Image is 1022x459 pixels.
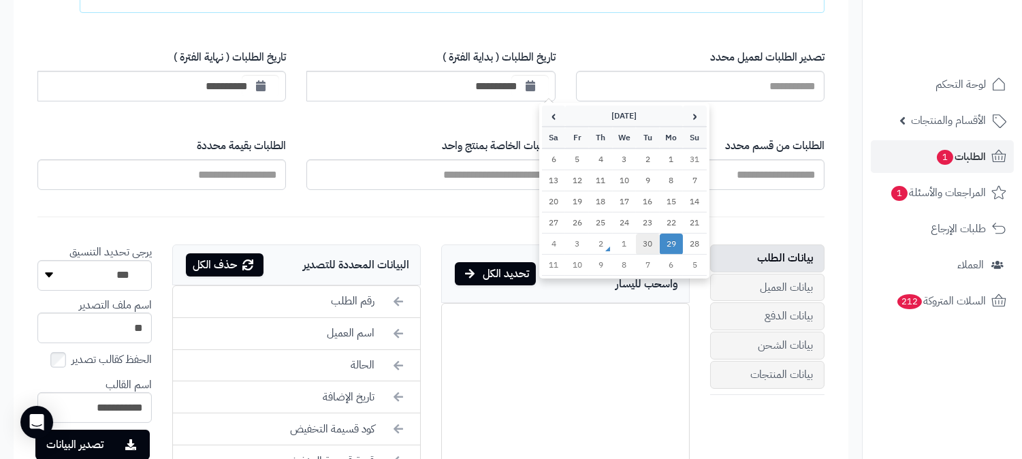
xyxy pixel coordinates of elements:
[683,170,707,191] td: 7
[636,234,660,255] td: 30
[542,148,566,170] td: 6
[613,212,637,234] td: 24
[636,127,660,148] th: Tu
[613,255,637,276] td: 8
[897,294,922,309] span: 212
[306,138,555,154] label: الطلبات الخاصة بمنتج واحد
[441,244,690,303] div: [PERSON_NAME] من القائمة واسحب لليسار
[542,106,566,127] th: ›
[565,212,589,234] td: 26
[890,183,986,202] span: المراجعات والأسئلة
[937,150,953,165] span: 1
[565,148,589,170] td: 5
[37,298,152,344] li: اسم ملف التصدير
[710,332,825,360] a: بيانات الشحن
[172,244,421,285] div: البيانات المحددة للتصدير
[173,318,420,350] li: اسم العميل
[929,38,1009,67] img: logo-2.png
[37,377,152,424] li: اسم القالب
[565,170,589,191] td: 12
[613,127,637,148] th: We
[589,127,613,148] th: Th
[589,255,613,276] td: 9
[710,361,825,389] a: بيانات المنتجات
[936,75,986,94] span: لوحة التحكم
[186,253,264,276] div: حذف الكل
[636,170,660,191] td: 9
[173,286,420,318] li: رقم الطلب
[613,170,637,191] td: 10
[173,381,420,413] li: تاريخ الإضافة
[542,255,566,276] td: 11
[589,148,613,170] td: 4
[710,302,825,330] a: بيانات الدفع
[683,234,707,255] td: 28
[542,234,566,255] td: 4
[37,350,152,370] li: الحفظ كقالب تصدير
[542,212,566,234] td: 27
[542,170,566,191] td: 13
[683,106,707,127] th: ‹
[565,255,589,276] td: 10
[636,148,660,170] td: 2
[636,191,660,212] td: 16
[683,255,707,276] td: 5
[957,255,984,274] span: العملاء
[589,170,613,191] td: 11
[660,234,684,255] td: 29
[565,106,683,127] th: [DATE]
[911,111,986,130] span: الأقسام والمنتجات
[896,291,986,311] span: السلات المتروكة
[683,148,707,170] td: 31
[173,413,420,445] li: كود قسيمة التخفيض
[565,191,589,212] td: 19
[455,262,536,285] div: تحديد الكل
[660,170,684,191] td: 8
[37,244,152,291] li: يرجى تحديد التنسيق
[710,244,825,272] a: بيانات الطلب
[636,255,660,276] td: 7
[565,234,589,255] td: 3
[871,212,1014,245] a: طلبات الإرجاع
[20,406,53,439] div: Open Intercom Messenger
[542,127,566,148] th: Sa
[542,191,566,212] td: 20
[660,212,684,234] td: 22
[660,148,684,170] td: 1
[660,127,684,148] th: Mo
[589,212,613,234] td: 25
[589,191,613,212] td: 18
[173,350,420,382] li: الحالة
[683,191,707,212] td: 14
[613,234,637,255] td: 1
[931,219,986,238] span: طلبات الإرجاع
[613,148,637,170] td: 3
[660,191,684,212] td: 15
[613,191,637,212] td: 17
[683,212,707,234] td: 21
[37,50,286,65] label: تاريخ الطلبات ( نهاية الفترة )
[871,176,1014,209] a: المراجعات والأسئلة1
[871,249,1014,281] a: العملاء
[710,274,825,302] a: بيانات العميل
[37,138,286,154] label: الطلبات بقيمة محددة
[636,212,660,234] td: 23
[683,127,707,148] th: Su
[589,234,613,255] td: 2
[565,127,589,148] th: Fr
[936,147,986,166] span: الطلبات
[576,50,825,65] label: تصدير الطلبات لعميل محدد
[871,140,1014,173] a: الطلبات1
[306,50,555,65] label: تاريخ الطلبات ( بداية الفترة )
[871,68,1014,101] a: لوحة التحكم
[871,285,1014,317] a: السلات المتروكة212
[660,255,684,276] td: 6
[891,186,908,201] span: 1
